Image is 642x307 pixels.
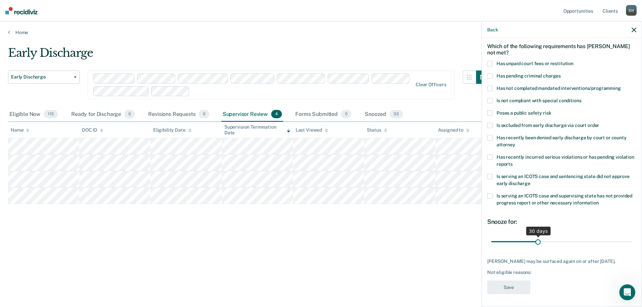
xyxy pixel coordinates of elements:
div: Supervisor Review [221,107,284,122]
div: DOC ID [82,127,103,133]
div: Which of the following requirements has [PERSON_NAME] not met? [487,37,636,61]
span: Has unpaid court fees or restitution [497,60,573,66]
span: 115 [44,110,58,119]
div: Supervision Termination Date [224,124,290,136]
div: Assigned to [438,127,469,133]
span: Early Discharge [11,74,71,80]
div: Status [367,127,387,133]
span: Is serving an ICOTS case and supervising state has not provided progress report or other necessar... [497,193,632,205]
div: Clear officers [416,82,446,88]
span: Is excluded from early discharge via court order [497,122,599,128]
div: Ready for Discharge [70,107,136,122]
div: Eligible Now [8,107,59,122]
div: Eligibility Date [153,127,192,133]
button: Back [487,27,498,32]
span: Poses a public safety risk [497,110,551,115]
span: 4 [271,110,282,119]
span: 33 [390,110,403,119]
span: 0 [124,110,135,119]
span: Has pending criminal charges [497,73,561,78]
div: 30 days [526,226,551,235]
div: Forms Submitted [294,107,353,122]
span: 0 [199,110,209,119]
button: Save [487,280,530,294]
div: Last Viewed [296,127,328,133]
img: Recidiviz [5,7,37,14]
div: S N [626,5,637,16]
span: Has recently been denied early discharge by court or county attorney [497,135,627,147]
a: Home [8,29,634,35]
iframe: Intercom live chat [619,284,635,300]
span: Is serving an ICOTS case and sentencing state did not approve early discharge [497,173,629,186]
span: Is not compliant with special conditions [497,98,581,103]
div: [PERSON_NAME] may be surfaced again on or after [DATE]. [487,258,636,264]
div: Name [11,127,29,133]
div: Snooze for: [487,218,636,225]
span: Has recently incurred serious violations or has pending violation reports [497,154,634,166]
div: Revisions Requests [147,107,210,122]
span: Has not completed mandated interventions/programming [497,85,621,91]
span: 0 [341,110,351,119]
div: Not eligible reasons: [487,270,636,275]
div: Early Discharge [8,46,490,65]
div: Snoozed [363,107,404,122]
